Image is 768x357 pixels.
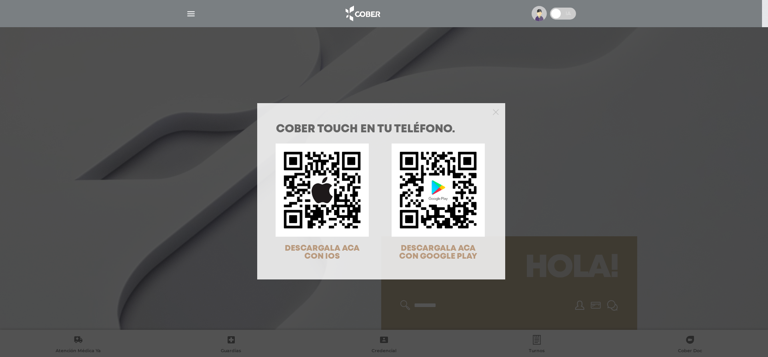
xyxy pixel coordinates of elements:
img: qr-code [392,144,485,237]
span: DESCARGALA ACA CON GOOGLE PLAY [399,245,477,260]
button: Close [493,108,499,115]
h1: COBER TOUCH en tu teléfono. [276,124,486,135]
span: DESCARGALA ACA CON IOS [285,245,360,260]
img: qr-code [276,144,369,237]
